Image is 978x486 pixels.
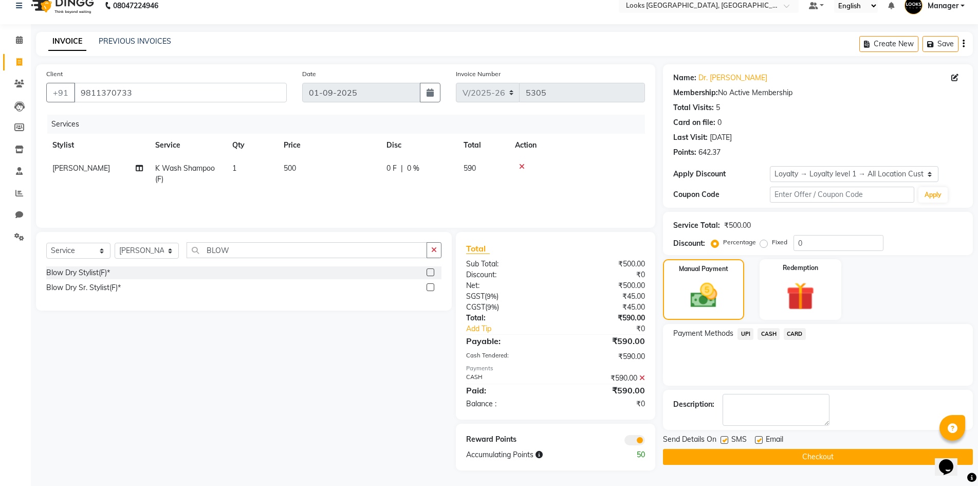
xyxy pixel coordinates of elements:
th: Price [278,134,380,157]
div: CASH [458,373,556,384]
span: SGST [466,292,485,301]
div: Points: [673,147,696,158]
div: ₹500.00 [724,220,751,231]
div: ₹0 [556,269,653,280]
div: No Active Membership [673,87,963,98]
div: Blow Dry Stylist(F)* [46,267,110,278]
label: Redemption [783,263,818,273]
a: Add Tip [458,323,572,334]
div: Net: [458,280,556,291]
div: Cash Tendered: [458,351,556,362]
button: Checkout [663,449,973,465]
span: 0 F [386,163,397,174]
span: Manager [928,1,958,11]
span: Payment Methods [673,328,733,339]
div: Apply Discount [673,169,770,179]
div: Blow Dry Sr. Stylist(F)* [46,282,121,293]
label: Date [302,69,316,79]
div: ₹500.00 [556,259,653,269]
div: ( ) [458,302,556,313]
span: CASH [758,328,780,340]
div: Last Visit: [673,132,708,143]
span: Total [466,243,490,254]
div: 642.37 [698,147,721,158]
div: Payable: [458,335,556,347]
div: ₹500.00 [556,280,653,291]
div: ₹0 [571,323,653,334]
div: Discount: [673,238,705,249]
button: +91 [46,83,75,102]
button: Create New [859,36,918,52]
span: 1 [232,164,236,173]
div: Coupon Code [673,189,770,200]
th: Disc [380,134,457,157]
div: Accumulating Points [458,449,604,460]
div: ( ) [458,291,556,302]
label: Fixed [772,238,787,247]
span: 9% [487,292,496,300]
img: _gift.svg [778,279,823,314]
label: Invoice Number [456,69,501,79]
a: PREVIOUS INVOICES [99,37,171,46]
span: SMS [731,434,747,447]
span: [PERSON_NAME] [52,164,110,173]
span: | [401,163,403,174]
div: Balance : [458,399,556,409]
th: Qty [226,134,278,157]
div: Total Visits: [673,102,714,113]
div: Service Total: [673,220,720,231]
div: Total: [458,313,556,323]
span: 500 [284,164,296,173]
div: Reward Points [458,434,556,445]
th: Stylist [46,134,149,157]
div: Name: [673,73,696,83]
span: 590 [464,164,476,173]
span: Send Details On [663,434,716,447]
th: Action [509,134,645,157]
a: Dr. [PERSON_NAME] [698,73,767,83]
span: UPI [737,328,753,340]
div: ₹590.00 [556,373,653,384]
div: Membership: [673,87,718,98]
div: ₹45.00 [556,291,653,302]
img: _cash.svg [682,280,726,311]
button: Save [922,36,958,52]
div: 50 [604,449,653,460]
span: Email [766,434,783,447]
div: ₹590.00 [556,335,653,347]
label: Client [46,69,63,79]
iframe: chat widget [935,445,968,476]
div: ₹45.00 [556,302,653,313]
div: ₹590.00 [556,313,653,323]
div: [DATE] [710,132,732,143]
div: Card on file: [673,117,715,128]
div: Services [47,115,653,134]
a: INVOICE [48,32,86,51]
span: K Wash Shampoo(F) [155,164,215,184]
div: Payments [466,364,645,373]
div: ₹590.00 [556,351,653,362]
input: Search by Name/Mobile/Email/Code [74,83,287,102]
div: 0 [717,117,722,128]
div: 5 [716,102,720,113]
div: Sub Total: [458,259,556,269]
th: Total [457,134,509,157]
input: Enter Offer / Coupon Code [770,187,914,203]
span: 0 % [407,163,419,174]
span: CGST [466,302,485,312]
input: Search or Scan [187,242,427,258]
div: Description: [673,399,714,410]
div: ₹590.00 [556,384,653,397]
label: Manual Payment [679,264,728,274]
th: Service [149,134,226,157]
div: ₹0 [556,399,653,409]
span: CARD [784,328,806,340]
button: Apply [918,187,948,203]
label: Percentage [723,238,756,247]
span: 9% [487,303,497,311]
div: Paid: [458,384,556,397]
div: Discount: [458,269,556,280]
